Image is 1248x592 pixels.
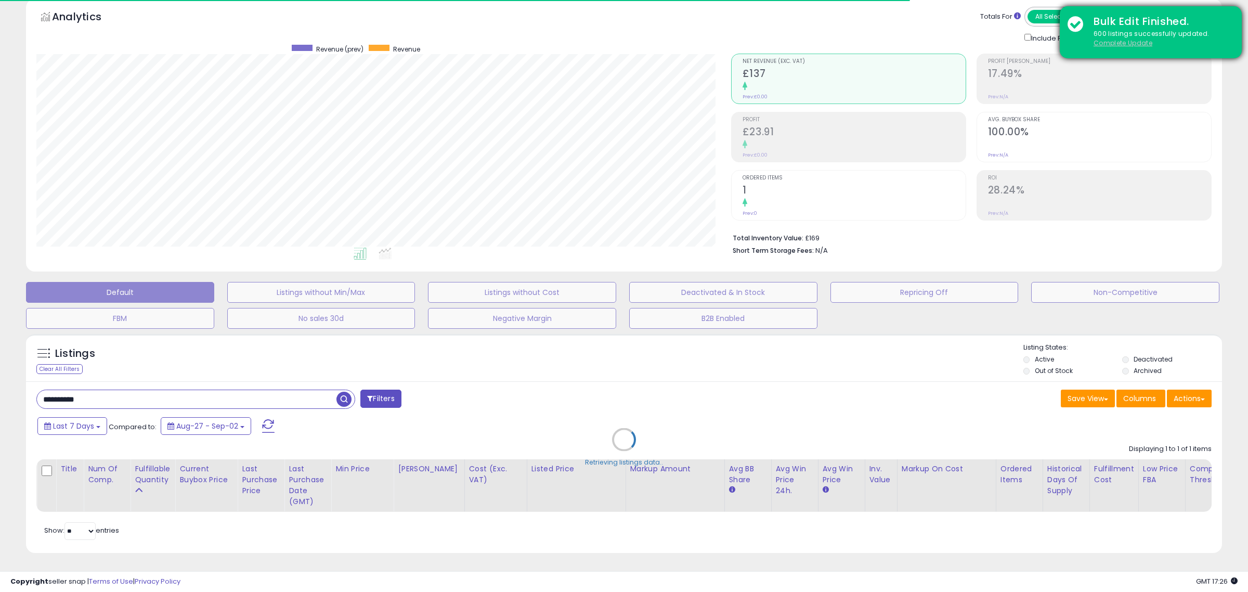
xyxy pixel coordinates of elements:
[743,175,966,181] span: Ordered Items
[1086,14,1234,29] div: Bulk Edit Finished.
[1086,29,1234,48] div: 600 listings successfully updated.
[26,282,214,303] button: Default
[743,126,966,140] h2: £23.91
[428,308,616,329] button: Negative Margin
[988,184,1211,198] h2: 28.24%
[743,94,768,100] small: Prev: £0.00
[743,152,768,158] small: Prev: £0.00
[988,117,1211,123] span: Avg. Buybox Share
[733,246,814,255] b: Short Term Storage Fees:
[988,175,1211,181] span: ROI
[585,458,663,467] div: Retrieving listings data..
[988,210,1008,216] small: Prev: N/A
[89,576,133,586] a: Terms of Use
[988,59,1211,65] span: Profit [PERSON_NAME]
[743,117,966,123] span: Profit
[135,576,180,586] a: Privacy Policy
[393,45,420,54] span: Revenue
[743,184,966,198] h2: 1
[1028,10,1105,23] button: All Selected Listings
[316,45,363,54] span: Revenue (prev)
[227,308,415,329] button: No sales 30d
[52,9,122,27] h5: Analytics
[743,210,757,216] small: Prev: 0
[988,126,1211,140] h2: 100.00%
[830,282,1019,303] button: Repricing Off
[227,282,415,303] button: Listings without Min/Max
[1094,38,1152,47] u: Complete Update
[733,234,803,242] b: Total Inventory Value:
[428,282,616,303] button: Listings without Cost
[743,68,966,82] h2: £137
[1196,576,1238,586] span: 2025-09-10 17:26 GMT
[1031,282,1219,303] button: Non-Competitive
[988,152,1008,158] small: Prev: N/A
[980,12,1021,22] div: Totals For
[988,68,1211,82] h2: 17.49%
[733,231,1204,243] li: £169
[743,59,966,65] span: Net Revenue (Exc. VAT)
[629,308,817,329] button: B2B Enabled
[988,94,1008,100] small: Prev: N/A
[815,246,828,255] span: N/A
[26,308,214,329] button: FBM
[10,577,180,587] div: seller snap | |
[1017,32,1102,43] div: Include Returns
[10,576,48,586] strong: Copyright
[629,282,817,303] button: Deactivated & In Stock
